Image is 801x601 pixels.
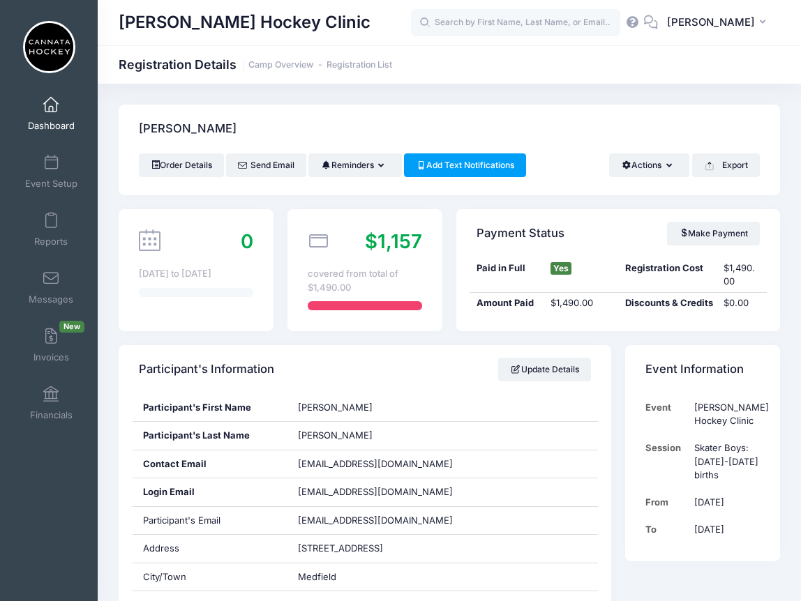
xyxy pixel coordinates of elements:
[18,205,84,254] a: Reports
[248,60,313,70] a: Camp Overview
[327,60,392,70] a: Registration List
[18,89,84,138] a: Dashboard
[133,394,287,422] div: Participant's First Name
[23,21,75,73] img: Cannata Hockey Clinic
[498,358,591,381] a: Update Details
[308,267,422,294] div: covered from total of $1,490.00
[133,563,287,591] div: City/Town
[609,153,689,177] button: Actions
[688,394,770,435] td: [PERSON_NAME] Hockey Clinic
[298,458,453,469] span: [EMAIL_ADDRESS][DOMAIN_NAME]
[33,351,69,363] span: Invoices
[226,153,306,177] a: Send Email
[119,57,392,72] h1: Registration Details
[18,263,84,312] a: Messages
[28,120,75,132] span: Dashboard
[133,450,287,478] div: Contact Email
[411,9,620,37] input: Search by First Name, Last Name, or Email...
[139,153,224,177] a: Order Details
[139,349,274,389] h4: Participant's Information
[298,402,373,413] span: [PERSON_NAME]
[298,485,472,499] span: [EMAIL_ADDRESS][DOMAIN_NAME]
[544,296,618,310] div: $1,490.00
[59,321,84,333] span: New
[133,535,287,563] div: Address
[298,515,453,526] span: [EMAIL_ADDRESS][DOMAIN_NAME]
[18,379,84,427] a: Financials
[477,213,564,253] h4: Payment Status
[298,542,383,554] span: [STREET_ADDRESS]
[139,267,253,281] div: [DATE] to [DATE]
[241,229,253,253] span: 0
[298,429,373,441] span: [PERSON_NAME]
[30,409,73,421] span: Financials
[308,153,401,177] button: Reminders
[139,109,237,149] h4: [PERSON_NAME]
[34,236,68,248] span: Reports
[688,489,770,516] td: [DATE]
[133,507,287,535] div: Participant's Email
[667,15,755,30] span: [PERSON_NAME]
[645,516,688,543] td: To
[470,296,544,310] div: Amount Paid
[18,321,84,370] a: InvoicesNew
[618,261,717,289] div: Registration Cost
[365,229,422,253] span: $1,157
[119,7,370,39] h1: [PERSON_NAME] Hockey Clinic
[298,571,336,582] span: Medfield
[692,153,760,177] button: Export
[404,153,527,177] a: Add Text Notifications
[133,478,287,506] div: Login Email
[25,178,77,190] span: Event Setup
[29,294,73,305] span: Messages
[470,261,544,289] div: Paid in Full
[18,147,84,196] a: Event Setup
[667,222,760,245] a: Make Payment
[618,296,717,310] div: Discounts & Credits
[133,422,287,450] div: Participant's Last Name
[688,434,770,489] td: Skater Boys: [DATE]-[DATE] births
[658,7,780,39] button: [PERSON_NAME]
[645,434,688,489] td: Session
[551,262,571,275] span: Yes
[688,516,770,543] td: [DATE]
[645,394,688,435] td: Event
[645,349,744,389] h4: Event Information
[645,489,688,516] td: From
[717,261,767,289] div: $1,490.00
[717,296,767,310] div: $0.00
